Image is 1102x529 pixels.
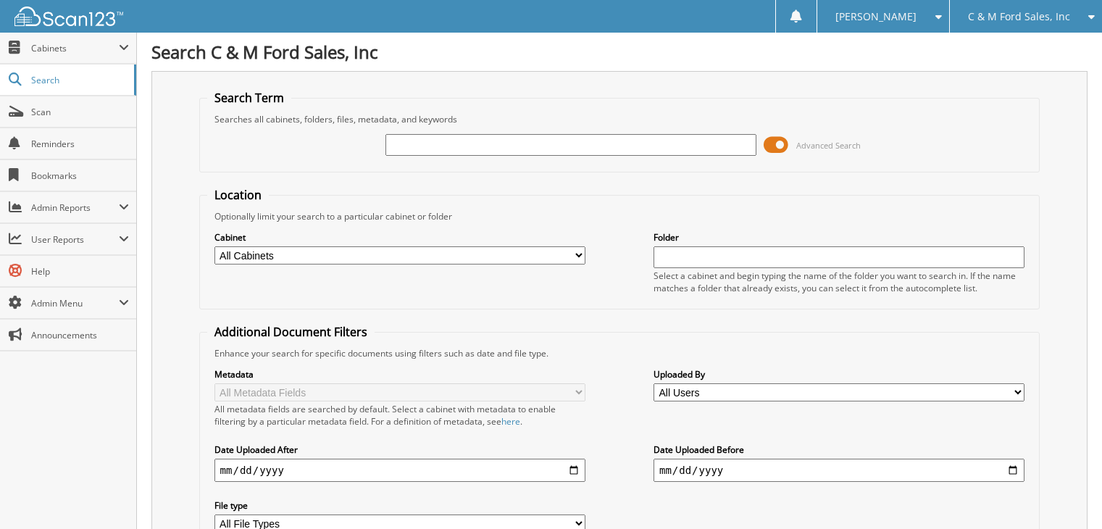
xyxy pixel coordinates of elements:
legend: Additional Document Filters [207,324,375,340]
span: Announcements [31,329,129,341]
label: File type [214,499,585,512]
label: Date Uploaded After [214,443,585,456]
span: C & M Ford Sales, Inc [968,12,1070,21]
input: start [214,459,585,482]
div: Searches all cabinets, folders, files, metadata, and keywords [207,113,1032,125]
div: All metadata fields are searched by default. Select a cabinet with metadata to enable filtering b... [214,403,585,428]
input: end [654,459,1024,482]
span: Cabinets [31,42,119,54]
span: Admin Menu [31,297,119,309]
div: Enhance your search for specific documents using filters such as date and file type. [207,347,1032,359]
img: scan123-logo-white.svg [14,7,123,26]
span: Advanced Search [796,140,861,151]
span: [PERSON_NAME] [835,12,917,21]
legend: Search Term [207,90,291,106]
label: Folder [654,231,1024,243]
span: Search [31,74,127,86]
label: Uploaded By [654,368,1024,380]
label: Cabinet [214,231,585,243]
label: Date Uploaded Before [654,443,1024,456]
span: Help [31,265,129,278]
span: User Reports [31,233,119,246]
label: Metadata [214,368,585,380]
span: Bookmarks [31,170,129,182]
a: here [501,415,520,428]
span: Scan [31,106,129,118]
span: Reminders [31,138,129,150]
span: Admin Reports [31,201,119,214]
legend: Location [207,187,269,203]
iframe: Chat Widget [1030,459,1102,529]
h1: Search C & M Ford Sales, Inc [151,40,1088,64]
div: Select a cabinet and begin typing the name of the folder you want to search in. If the name match... [654,270,1024,294]
div: Optionally limit your search to a particular cabinet or folder [207,210,1032,222]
